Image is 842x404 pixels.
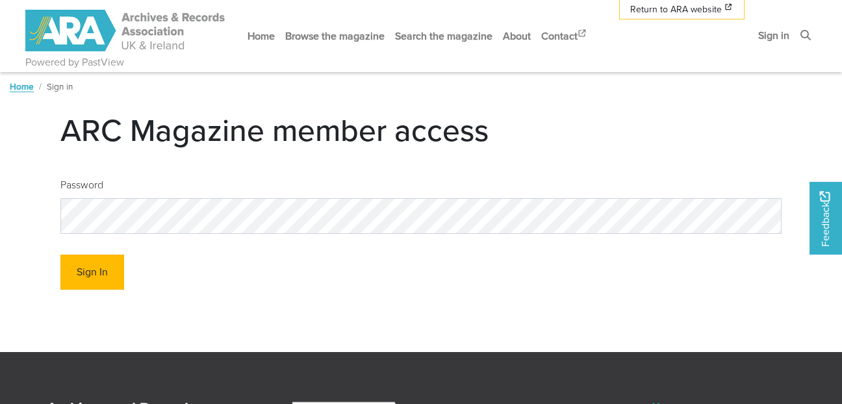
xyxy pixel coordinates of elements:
[60,111,782,149] h1: ARC Magazine member access
[25,3,227,59] a: ARA - ARC Magazine | Powered by PastView logo
[47,80,73,93] span: Sign in
[817,191,833,246] span: Feedback
[25,55,124,70] a: Powered by PastView
[753,18,795,53] a: Sign in
[242,19,280,53] a: Home
[810,182,842,255] a: Would you like to provide feedback?
[60,177,103,193] label: Password
[60,255,124,290] button: Sign In
[630,3,722,16] span: Return to ARA website
[390,19,498,53] a: Search the magazine
[498,19,536,53] a: About
[25,10,227,51] img: ARA - ARC Magazine | Powered by PastView
[10,80,34,93] a: Home
[536,19,593,53] a: Contact
[280,19,390,53] a: Browse the magazine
